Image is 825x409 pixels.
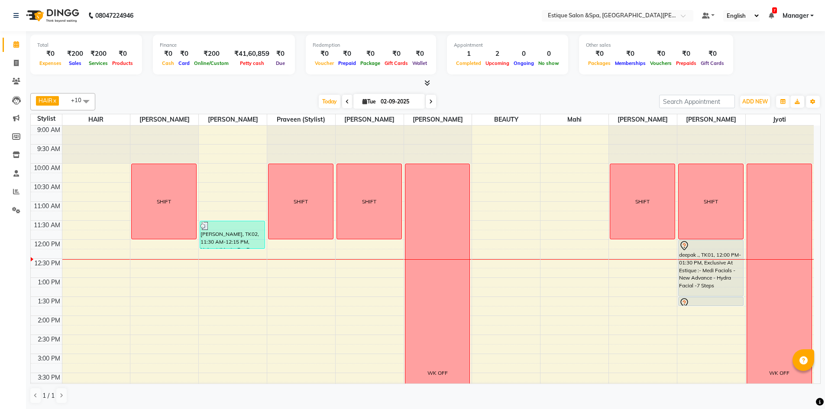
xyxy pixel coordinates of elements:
span: [PERSON_NAME] [199,114,267,125]
span: [PERSON_NAME] [404,114,472,125]
span: Gift Cards [699,60,726,66]
span: Vouchers [648,60,674,66]
div: SHIFT [157,198,171,206]
div: WK OFF [427,369,448,377]
div: 12:30 PM [32,259,62,268]
div: ₹0 [382,49,410,59]
div: ₹0 [699,49,726,59]
span: [PERSON_NAME] [130,114,198,125]
span: Jyoti [746,114,814,125]
div: ₹200 [64,49,87,59]
span: Prepaid [336,60,358,66]
div: Total [37,42,135,49]
input: 2025-09-02 [378,95,421,108]
div: deepak ., TK01, 01:30 PM-01:45 PM, Top-Up Mask - Black Mask [679,297,743,306]
input: Search Appointment [659,95,735,108]
div: Finance [160,42,288,49]
div: 12:00 PM [32,240,62,249]
span: Package [358,60,382,66]
div: 2 [483,49,511,59]
div: ₹200 [87,49,110,59]
span: Tue [360,98,378,105]
span: [PERSON_NAME] [677,114,745,125]
div: ₹0 [313,49,336,59]
div: 2:30 PM [36,335,62,344]
div: ₹0 [336,49,358,59]
span: Sales [67,60,84,66]
span: Products [110,60,135,66]
span: BEAUTY [472,114,540,125]
div: SHIFT [704,198,718,206]
span: [PERSON_NAME] [336,114,404,125]
span: HAIR [62,114,130,125]
div: 0 [511,49,536,59]
span: Due [274,60,287,66]
div: Other sales [586,42,726,49]
div: 9:30 AM [36,145,62,154]
div: 1 [454,49,483,59]
div: 3:30 PM [36,373,62,382]
div: ₹0 [613,49,648,59]
div: SHIFT [362,198,376,206]
div: 11:30 AM [32,221,62,230]
span: Praveen (stylist) [267,114,335,125]
span: Services [87,60,110,66]
div: ₹0 [37,49,64,59]
div: deepak ., TK01, 12:00 PM-01:30 PM, Exclusive At Estique :- Medi Facials - New Advance - Hydra Fac... [679,240,743,296]
span: HAIR [39,97,52,104]
span: Wallet [410,60,429,66]
span: Upcoming [483,60,511,66]
div: 3:00 PM [36,354,62,363]
span: Cash [160,60,176,66]
span: Memberships [613,60,648,66]
div: ₹41,60,859 [231,49,273,59]
span: +10 [71,97,88,103]
span: Today [319,95,340,108]
div: ₹0 [358,49,382,59]
span: 7 [772,7,777,13]
span: Ongoing [511,60,536,66]
div: ₹0 [410,49,429,59]
div: SHIFT [294,198,308,206]
div: 9:00 AM [36,126,62,135]
div: ₹0 [160,49,176,59]
div: 0 [536,49,561,59]
span: Card [176,60,192,66]
span: Online/Custom [192,60,231,66]
span: Petty cash [238,60,266,66]
button: ADD NEW [740,96,770,108]
div: ₹0 [176,49,192,59]
div: 11:00 AM [32,202,62,211]
span: No show [536,60,561,66]
span: Manager [783,11,809,20]
span: ADD NEW [742,98,768,105]
img: logo [22,3,81,28]
div: 1:30 PM [36,297,62,306]
div: Appointment [454,42,561,49]
span: 1 / 1 [42,391,55,400]
div: SHIFT [635,198,650,206]
div: Redemption [313,42,429,49]
div: 1:00 PM [36,278,62,287]
div: Stylist [31,114,62,123]
span: Voucher [313,60,336,66]
div: ₹0 [273,49,288,59]
a: 7 [769,12,774,19]
div: ₹200 [192,49,231,59]
span: Packages [586,60,613,66]
b: 08047224946 [95,3,133,28]
div: 2:00 PM [36,316,62,325]
span: Gift Cards [382,60,410,66]
div: ₹0 [110,49,135,59]
span: Mahi [540,114,608,125]
div: ₹0 [674,49,699,59]
iframe: chat widget [789,374,816,400]
span: [PERSON_NAME] [609,114,677,125]
div: [PERSON_NAME], TK02, 11:30 AM-12:15 PM, Haircut (Men) - For Boy Upto 10 Years [200,221,265,248]
span: Expenses [37,60,64,66]
div: ₹0 [648,49,674,59]
span: Prepaids [674,60,699,66]
div: ₹0 [586,49,613,59]
div: 10:30 AM [32,183,62,192]
div: 10:00 AM [32,164,62,173]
